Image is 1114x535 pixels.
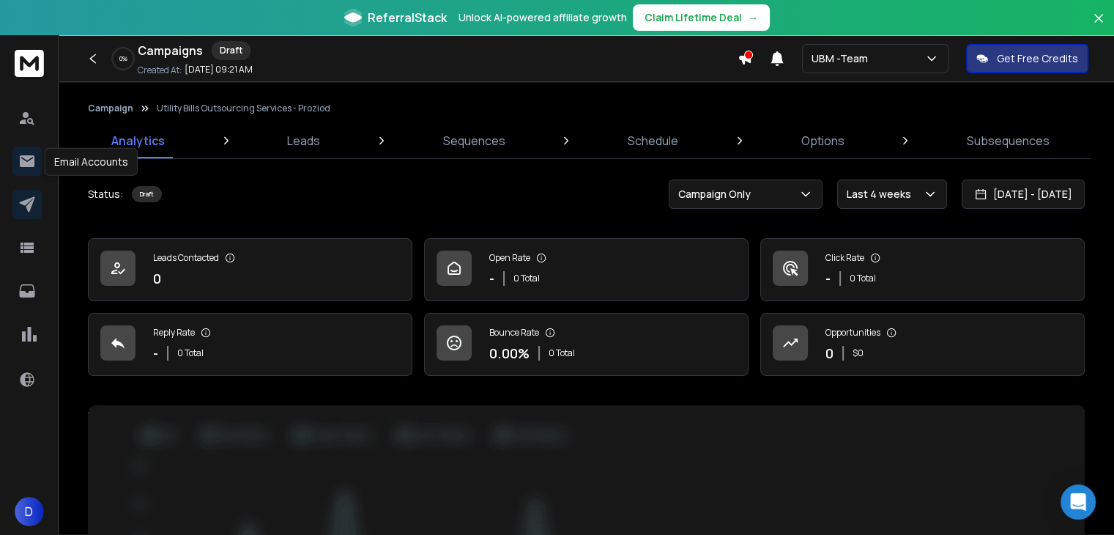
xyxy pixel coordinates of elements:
a: Leads [278,123,329,158]
p: Utility Bills Outsourcing Services - Proziod [157,103,330,114]
button: [DATE] - [DATE] [962,180,1085,209]
p: Analytics [111,132,165,150]
span: → [748,10,758,25]
p: Schedule [628,132,678,150]
button: Get Free Credits [966,44,1088,73]
p: Open Rate [489,252,530,264]
p: Get Free Credits [997,51,1078,66]
p: 0.00 % [489,343,530,364]
a: Opportunities0$0 [760,313,1085,376]
p: - [489,268,494,289]
p: 0 % [119,54,127,63]
div: Draft [132,186,162,202]
p: Reply Rate [153,327,195,339]
a: Options [792,123,853,158]
p: Opportunities [825,327,880,339]
div: Draft [212,41,250,60]
p: Leads Contacted [153,252,219,264]
p: Created At: [138,64,182,76]
span: ReferralStack [368,9,447,26]
p: Subsequences [967,132,1050,150]
p: Status: [88,187,123,202]
button: Claim Lifetime Deal→ [633,4,770,31]
a: Click Rate-0 Total [760,238,1085,301]
a: Open Rate-0 Total [424,238,749,301]
p: Options [801,132,844,150]
p: Campaign Only [678,187,757,202]
button: Close banner [1089,9,1108,44]
p: [DATE] 09:21 AM [185,64,253,75]
a: Schedule [619,123,687,158]
p: 0 Total [549,347,575,359]
p: Unlock AI-powered affiliate growth [458,10,627,25]
p: - [153,343,158,364]
p: 0 [825,343,833,364]
a: Bounce Rate0.00%0 Total [424,313,749,376]
button: D [15,497,44,526]
p: - [825,268,831,289]
p: Click Rate [825,252,864,264]
div: Open Intercom Messenger [1061,484,1096,520]
a: Analytics [103,123,174,158]
p: Sequences [443,132,505,150]
a: Subsequences [958,123,1058,158]
p: Leads [287,132,320,150]
p: 0 Total [850,273,876,284]
p: 0 Total [177,347,204,359]
h1: Campaigns [138,42,203,59]
a: Sequences [434,123,514,158]
p: 0 Total [513,273,540,284]
p: UBM -Team [812,51,874,66]
a: Reply Rate-0 Total [88,313,412,376]
p: $ 0 [853,347,864,359]
p: Last 4 weeks [847,187,917,202]
div: Email Accounts [45,148,138,176]
p: Bounce Rate [489,327,539,339]
button: Campaign [88,103,133,114]
p: 0 [153,268,161,289]
a: Leads Contacted0 [88,238,412,301]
